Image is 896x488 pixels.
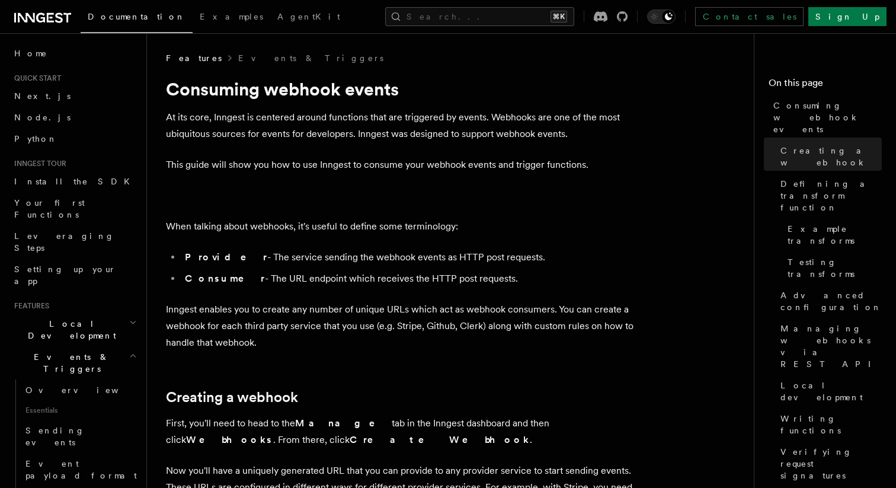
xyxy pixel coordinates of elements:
[166,301,640,351] p: Inngest enables you to create any number of unique URLs which act as webhook consumers. You can c...
[181,249,640,266] li: - The service sending the webhook events as HTTP post requests.
[25,459,137,480] span: Event payload format
[9,318,129,342] span: Local Development
[14,134,57,143] span: Python
[9,259,139,292] a: Setting up your app
[14,91,71,101] span: Next.js
[776,285,882,318] a: Advanced configuration
[9,85,139,107] a: Next.js
[780,446,882,481] span: Verifying request signatures
[186,434,273,445] strong: Webhooks
[14,47,47,59] span: Home
[9,159,66,168] span: Inngest tour
[21,401,139,420] span: Essentials
[780,413,882,436] span: Writing functions
[14,198,85,219] span: Your first Functions
[14,113,71,122] span: Node.js
[695,7,804,26] a: Contact sales
[9,43,139,64] a: Home
[14,231,114,253] span: Leveraging Steps
[166,52,222,64] span: Features
[295,417,392,429] strong: Manage
[166,415,640,448] p: First, you'll need to head to the tab in the Inngest dashboard and then click . From there, click .
[21,379,139,401] a: Overview
[9,351,129,375] span: Events & Triggers
[776,173,882,218] a: Defining a transform function
[193,4,270,32] a: Examples
[25,426,85,447] span: Sending events
[185,251,267,263] strong: Provider
[780,379,882,403] span: Local development
[21,453,139,486] a: Event payload format
[776,140,882,173] a: Creating a webhook
[166,218,640,235] p: When talking about webhooks, it's useful to define some terminology:
[166,157,640,173] p: This guide will show you how to use Inngest to consume your webhook events and trigger functions.
[81,4,193,33] a: Documentation
[780,289,882,313] span: Advanced configuration
[350,434,530,445] strong: Create Webhook
[25,385,148,395] span: Overview
[9,171,139,192] a: Install the SDK
[9,192,139,225] a: Your first Functions
[385,7,574,26] button: Search...⌘K
[166,78,640,100] h1: Consuming webhook events
[776,441,882,486] a: Verifying request signatures
[776,408,882,441] a: Writing functions
[9,346,139,379] button: Events & Triggers
[647,9,676,24] button: Toggle dark mode
[9,107,139,128] a: Node.js
[185,273,265,284] strong: Consumer
[780,145,882,168] span: Creating a webhook
[788,223,882,247] span: Example transforms
[9,74,61,83] span: Quick start
[14,264,116,286] span: Setting up your app
[9,301,49,311] span: Features
[166,109,640,142] p: At its core, Inngest is centered around functions that are triggered by events. Webhooks are one ...
[773,100,882,135] span: Consuming webhook events
[200,12,263,21] span: Examples
[808,7,887,26] a: Sign Up
[776,318,882,375] a: Managing webhooks via REST API
[783,218,882,251] a: Example transforms
[14,177,137,186] span: Install the SDK
[9,225,139,259] a: Leveraging Steps
[780,178,882,213] span: Defining a transform function
[551,11,567,23] kbd: ⌘K
[166,389,298,406] a: Creating a webhook
[277,12,340,21] span: AgentKit
[238,52,383,64] a: Events & Triggers
[181,270,640,287] li: - The URL endpoint which receives the HTTP post requests.
[21,420,139,453] a: Sending events
[769,95,882,140] a: Consuming webhook events
[9,128,139,149] a: Python
[88,12,185,21] span: Documentation
[769,76,882,95] h4: On this page
[780,323,882,370] span: Managing webhooks via REST API
[788,256,882,280] span: Testing transforms
[776,375,882,408] a: Local development
[270,4,347,32] a: AgentKit
[9,313,139,346] button: Local Development
[783,251,882,285] a: Testing transforms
